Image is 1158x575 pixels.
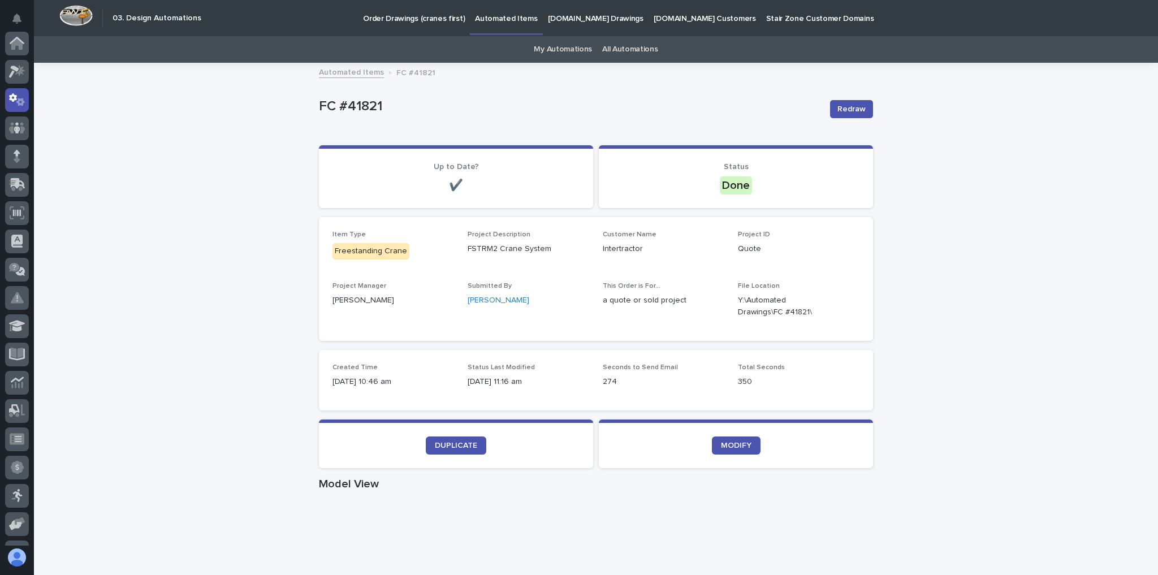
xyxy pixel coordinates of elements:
[468,243,589,255] p: FSTRM2 Crane System
[5,546,29,569] button: users-avatar
[721,442,751,449] span: MODIFY
[332,376,454,388] p: [DATE] 10:46 am
[332,231,366,238] span: Item Type
[837,103,866,115] span: Redraw
[59,5,93,26] img: Workspace Logo
[738,295,832,318] : Y:\Automated Drawings\FC #41821\
[724,163,749,171] span: Status
[603,364,678,371] span: Seconds to Send Email
[332,364,378,371] span: Created Time
[5,7,29,31] button: Notifications
[396,66,435,78] p: FC #41821
[738,364,785,371] span: Total Seconds
[738,231,770,238] span: Project ID
[738,243,859,255] p: Quote
[319,65,384,78] a: Automated Items
[468,295,529,306] a: [PERSON_NAME]
[603,243,724,255] p: Intertractor
[468,231,530,238] span: Project Description
[113,14,201,23] h2: 03. Design Automations
[14,14,29,32] div: Notifications
[332,179,580,192] p: ✔️
[603,376,724,388] p: 274
[434,163,479,171] span: Up to Date?
[603,295,724,306] p: a quote or sold project
[830,100,873,118] button: Redraw
[332,243,409,260] div: Freestanding Crane
[712,436,761,455] a: MODIFY
[468,376,589,388] p: [DATE] 11:16 am
[603,283,660,289] span: This Order is For...
[319,477,873,491] h1: Model View
[332,283,386,289] span: Project Manager
[426,436,486,455] a: DUPLICATE
[720,176,752,194] div: Done
[332,295,454,306] p: [PERSON_NAME]
[435,442,477,449] span: DUPLICATE
[603,231,656,238] span: Customer Name
[534,36,592,63] a: My Automations
[468,283,512,289] span: Submitted By
[602,36,658,63] a: All Automations
[319,98,821,115] p: FC #41821
[738,283,780,289] span: File Location
[738,376,859,388] p: 350
[468,364,535,371] span: Status Last Modified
